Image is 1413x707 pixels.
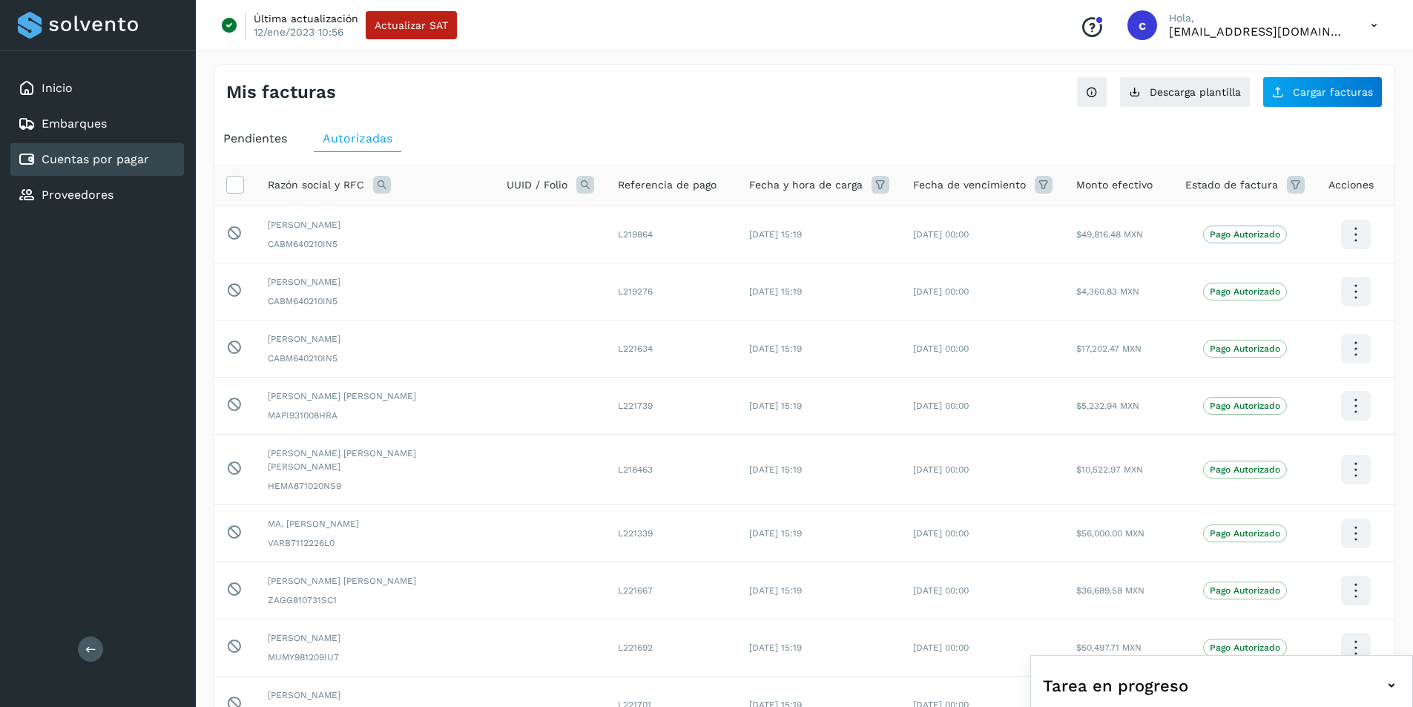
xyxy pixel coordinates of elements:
span: L218463 [618,464,653,475]
span: L219276 [618,286,653,297]
a: Proveedores [42,188,113,202]
span: $56,000.00 MXN [1076,528,1144,539]
button: Descarga plantilla [1119,76,1251,108]
div: Tarea en progreso [1043,668,1400,703]
span: MAPI931008HRA [268,409,483,422]
span: [DATE] 15:19 [749,343,802,354]
span: [DATE] 00:00 [913,464,969,475]
span: $5,232.94 MXN [1076,401,1139,411]
span: [DATE] 00:00 [913,343,969,354]
span: [DATE] 15:19 [749,286,802,297]
span: [DATE] 00:00 [913,401,969,411]
span: Fecha y hora de carga [749,177,863,193]
span: [PERSON_NAME] [268,275,483,289]
span: [DATE] 15:19 [749,464,802,475]
span: Fecha de vencimiento [913,177,1026,193]
span: [DATE] 00:00 [913,585,969,596]
span: [PERSON_NAME] [268,688,483,702]
span: [DATE] 15:19 [749,585,802,596]
span: $4,360.83 MXN [1076,286,1139,297]
div: Proveedores [10,179,184,211]
span: Actualizar SAT [375,20,448,30]
p: Pago Autorizado [1210,401,1280,411]
p: Pago Autorizado [1210,229,1280,240]
span: L221739 [618,401,653,411]
p: Pago Autorizado [1210,343,1280,354]
span: [PERSON_NAME] [268,631,483,645]
h4: Mis facturas [226,82,336,103]
span: Estado de factura [1185,177,1278,193]
a: Embarques [42,116,107,131]
span: Razón social y RFC [268,177,364,193]
span: Referencia de pago [618,177,717,193]
span: Cargar facturas [1293,87,1373,97]
span: UUID / Folio [507,177,567,193]
span: $36,689.58 MXN [1076,585,1144,596]
span: CABM640210IN5 [268,352,483,365]
span: [PERSON_NAME] [PERSON_NAME] [PERSON_NAME] [268,447,483,473]
span: MUMY981209IU7 [268,651,483,664]
a: Cuentas por pagar [42,152,149,166]
p: Pago Autorizado [1210,528,1280,539]
span: L221692 [618,642,653,653]
button: Actualizar SAT [366,11,457,39]
span: Pendientes [223,131,287,145]
span: VARB7112226L0 [268,536,483,550]
span: L219864 [618,229,653,240]
span: [DATE] 00:00 [913,286,969,297]
span: Descarga plantilla [1150,87,1241,97]
div: Inicio [10,72,184,105]
span: $10,522.97 MXN [1076,464,1143,475]
span: $17,202.47 MXN [1076,343,1142,354]
a: Inicio [42,81,73,95]
span: Autorizadas [323,131,392,145]
span: [PERSON_NAME] [PERSON_NAME] [268,389,483,403]
button: Cargar facturas [1262,76,1383,108]
p: Pago Autorizado [1210,464,1280,475]
span: HEMA871020NS9 [268,479,483,493]
span: MA. [PERSON_NAME] [268,517,483,530]
p: contabilidad5@easo.com [1169,24,1347,39]
span: $50,497.71 MXN [1076,642,1142,653]
span: L221667 [618,585,653,596]
p: Pago Autorizado [1210,286,1280,297]
span: $49,816.48 MXN [1076,229,1143,240]
p: Pago Autorizado [1210,585,1280,596]
p: 12/ene/2023 10:56 [254,25,344,39]
div: Embarques [10,108,184,140]
span: CABM640210IN5 [268,295,483,308]
span: Acciones [1328,177,1374,193]
span: CABM640210IN5 [268,237,483,251]
div: Cuentas por pagar [10,143,184,176]
span: [DATE] 00:00 [913,229,969,240]
p: Hola, [1169,12,1347,24]
span: Tarea en progreso [1043,674,1188,698]
p: Última actualización [254,12,358,25]
span: [DATE] 00:00 [913,642,969,653]
span: [DATE] 15:19 [749,642,802,653]
span: [PERSON_NAME] [268,218,483,231]
span: [DATE] 00:00 [913,528,969,539]
span: [PERSON_NAME] [268,332,483,346]
span: [DATE] 15:19 [749,401,802,411]
span: L221634 [618,343,653,354]
span: ZAGG810731SC1 [268,593,483,607]
span: [PERSON_NAME] [PERSON_NAME] [268,574,483,588]
span: [DATE] 15:19 [749,229,802,240]
span: [DATE] 15:19 [749,528,802,539]
span: L221339 [618,528,653,539]
span: Monto efectivo [1076,177,1153,193]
